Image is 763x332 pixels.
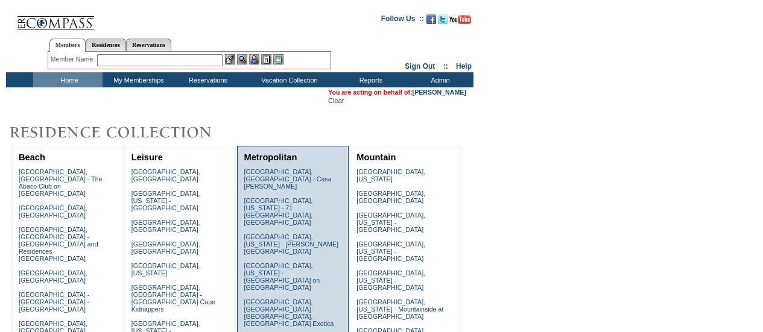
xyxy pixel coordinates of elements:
a: Clear [328,97,344,104]
a: [GEOGRAPHIC_DATA], [GEOGRAPHIC_DATA] - Casa [PERSON_NAME] [244,168,331,190]
a: [GEOGRAPHIC_DATA], [US_STATE] - [GEOGRAPHIC_DATA] [356,211,425,233]
a: Mountain [356,152,396,162]
a: [GEOGRAPHIC_DATA], [US_STATE] - 71 [GEOGRAPHIC_DATA], [GEOGRAPHIC_DATA] [244,197,312,226]
a: [GEOGRAPHIC_DATA], [GEOGRAPHIC_DATA] [131,240,200,255]
a: [GEOGRAPHIC_DATA], [GEOGRAPHIC_DATA] [131,168,200,183]
a: [GEOGRAPHIC_DATA], [US_STATE] [356,168,425,183]
a: Leisure [131,152,163,162]
a: [GEOGRAPHIC_DATA], [US_STATE] - Mountainside at [GEOGRAPHIC_DATA] [356,298,443,320]
a: Become our fan on Facebook [426,18,436,25]
td: My Memberships [103,72,172,87]
a: Subscribe to our YouTube Channel [449,18,471,25]
td: Vacation Collection [241,72,335,87]
a: [GEOGRAPHIC_DATA], [GEOGRAPHIC_DATA] - [GEOGRAPHIC_DATA], [GEOGRAPHIC_DATA] Exotica [244,298,334,327]
a: [GEOGRAPHIC_DATA], [US_STATE] - [GEOGRAPHIC_DATA] [356,240,425,262]
span: :: [443,62,448,70]
td: Reports [335,72,404,87]
a: [GEOGRAPHIC_DATA], [US_STATE] [131,262,200,277]
a: Help [456,62,472,70]
a: [GEOGRAPHIC_DATA], [GEOGRAPHIC_DATA] [19,204,87,219]
a: [GEOGRAPHIC_DATA], [GEOGRAPHIC_DATA] [131,219,200,233]
a: [PERSON_NAME] [413,89,466,96]
a: Members [49,39,86,52]
img: Reservations [261,54,271,64]
a: [GEOGRAPHIC_DATA], [US_STATE] - [PERSON_NAME][GEOGRAPHIC_DATA] [244,233,338,255]
a: [GEOGRAPHIC_DATA], [US_STATE] - [GEOGRAPHIC_DATA] [131,190,200,211]
a: [GEOGRAPHIC_DATA], [GEOGRAPHIC_DATA] - [GEOGRAPHIC_DATA] and Residences [GEOGRAPHIC_DATA] [19,226,98,262]
td: Reservations [172,72,241,87]
a: [GEOGRAPHIC_DATA], [GEOGRAPHIC_DATA] [19,269,87,284]
img: Impersonate [249,54,259,64]
a: Reservations [126,39,171,51]
img: Subscribe to our YouTube Channel [449,15,471,24]
span: You are acting on behalf of: [328,89,466,96]
td: Home [33,72,103,87]
td: Admin [404,72,473,87]
img: Follow us on Twitter [438,14,448,24]
a: Metropolitan [244,152,297,162]
a: Follow us on Twitter [438,18,448,25]
a: [GEOGRAPHIC_DATA], [US_STATE] - [GEOGRAPHIC_DATA] on [GEOGRAPHIC_DATA] [244,262,320,291]
img: Destinations by Exclusive Resorts [6,121,241,145]
a: Residences [86,39,126,51]
a: Sign Out [405,62,435,70]
img: Compass Home [16,6,95,31]
a: [GEOGRAPHIC_DATA], [US_STATE] - [GEOGRAPHIC_DATA] [356,269,425,291]
a: Beach [19,152,45,162]
td: Follow Us :: [381,13,424,28]
div: Member Name: [51,54,97,64]
a: [GEOGRAPHIC_DATA], [GEOGRAPHIC_DATA] - The Abaco Club on [GEOGRAPHIC_DATA] [19,168,103,197]
img: b_calculator.gif [273,54,283,64]
a: [GEOGRAPHIC_DATA], [GEOGRAPHIC_DATA] - [GEOGRAPHIC_DATA] Cape Kidnappers [131,284,215,313]
img: b_edit.gif [225,54,235,64]
a: [GEOGRAPHIC_DATA], [GEOGRAPHIC_DATA] [356,190,425,204]
a: [GEOGRAPHIC_DATA] - [GEOGRAPHIC_DATA] - [GEOGRAPHIC_DATA] [19,291,89,313]
img: View [237,54,247,64]
img: i.gif [6,18,16,19]
img: Become our fan on Facebook [426,14,436,24]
